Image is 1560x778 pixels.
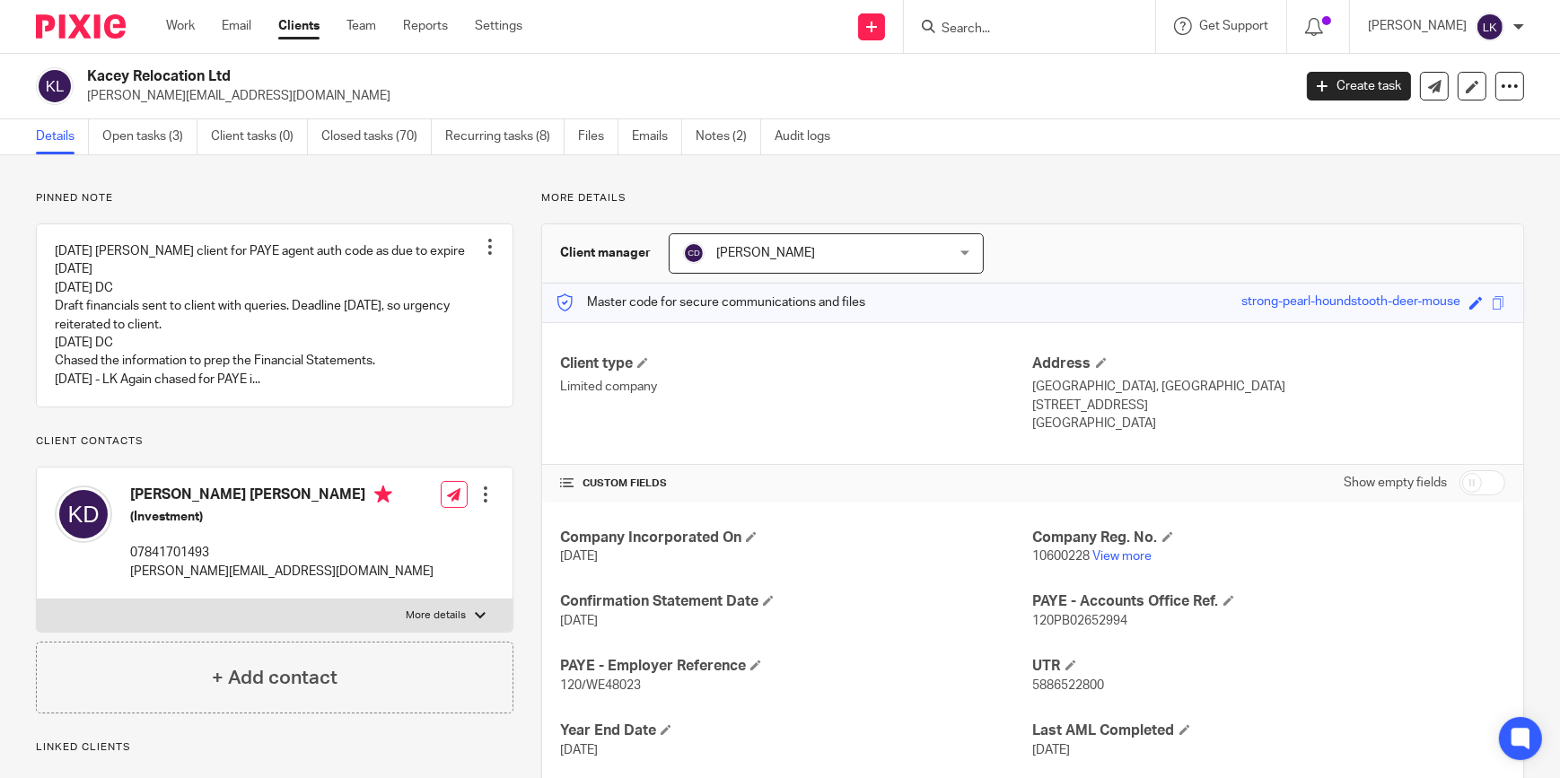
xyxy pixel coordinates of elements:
[1033,721,1505,740] h4: Last AML Completed
[406,608,466,623] p: More details
[1033,378,1505,396] p: [GEOGRAPHIC_DATA], [GEOGRAPHIC_DATA]
[321,119,432,154] a: Closed tasks (70)
[560,744,598,756] span: [DATE]
[560,721,1032,740] h4: Year End Date
[1199,20,1268,32] span: Get Support
[1033,592,1505,611] h4: PAYE - Accounts Office Ref.
[1033,529,1505,547] h4: Company Reg. No.
[560,657,1032,676] h4: PAYE - Employer Reference
[560,550,598,563] span: [DATE]
[1241,293,1460,313] div: strong-pearl-houndstooth-deer-mouse
[683,242,705,264] img: svg%3E
[560,679,641,692] span: 120/WE48023
[166,17,195,35] a: Work
[102,119,197,154] a: Open tasks (3)
[87,67,1041,86] h2: Kacey Relocation Ltd
[374,485,392,503] i: Primary
[716,247,815,259] span: [PERSON_NAME]
[36,191,513,205] p: Pinned note
[560,615,598,627] span: [DATE]
[556,293,865,311] p: Master code for secure communications and files
[130,544,434,562] p: 07841701493
[1033,657,1505,676] h4: UTR
[130,485,434,508] h4: [PERSON_NAME] [PERSON_NAME]
[36,740,513,755] p: Linked clients
[578,119,618,154] a: Files
[1033,415,1505,433] p: [GEOGRAPHIC_DATA]
[36,67,74,105] img: svg%3E
[775,119,844,154] a: Audit logs
[1033,679,1105,692] span: 5886522800
[1476,13,1504,41] img: svg%3E
[278,17,320,35] a: Clients
[211,119,308,154] a: Client tasks (0)
[36,119,89,154] a: Details
[560,244,651,262] h3: Client manager
[541,191,1524,205] p: More details
[940,22,1101,38] input: Search
[346,17,376,35] a: Team
[212,664,337,692] h4: + Add contact
[55,485,112,543] img: svg%3E
[1033,550,1091,563] span: 10600228
[1033,615,1128,627] span: 120PB02652994
[403,17,448,35] a: Reports
[1093,550,1152,563] a: View more
[36,434,513,449] p: Client contacts
[560,592,1032,611] h4: Confirmation Statement Date
[445,119,565,154] a: Recurring tasks (8)
[560,378,1032,396] p: Limited company
[130,508,434,526] h5: (Investment)
[560,529,1032,547] h4: Company Incorporated On
[222,17,251,35] a: Email
[1033,744,1071,756] span: [DATE]
[696,119,761,154] a: Notes (2)
[130,563,434,581] p: [PERSON_NAME][EMAIL_ADDRESS][DOMAIN_NAME]
[632,119,682,154] a: Emails
[36,14,126,39] img: Pixie
[1033,397,1505,415] p: [STREET_ADDRESS]
[1368,17,1467,35] p: [PERSON_NAME]
[560,354,1032,373] h4: Client type
[1307,72,1411,101] a: Create task
[1344,474,1447,492] label: Show empty fields
[1033,354,1505,373] h4: Address
[87,87,1280,105] p: [PERSON_NAME][EMAIL_ADDRESS][DOMAIN_NAME]
[475,17,522,35] a: Settings
[560,476,1032,491] h4: CUSTOM FIELDS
